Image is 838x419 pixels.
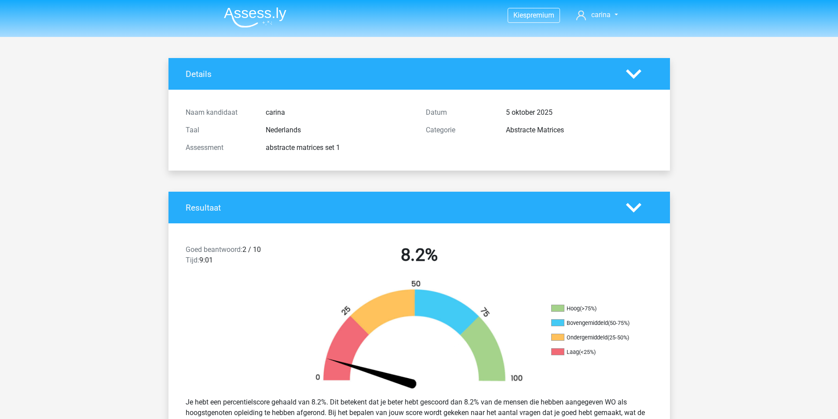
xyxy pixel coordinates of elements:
span: Tijd: [186,256,199,264]
div: 5 oktober 2025 [499,107,659,118]
img: 8.66b8c27158b8.png [300,280,538,390]
div: (>75%) [580,305,596,312]
span: premium [527,11,554,19]
li: Laag [551,348,639,356]
div: Datum [419,107,499,118]
div: (25-50%) [607,334,629,341]
a: carina [573,10,621,20]
div: Naam kandidaat [179,107,259,118]
img: Assessly [224,7,286,28]
div: Taal [179,125,259,135]
li: Bovengemiddeld [551,319,639,327]
div: (<25%) [579,349,596,355]
h4: Resultaat [186,203,613,213]
span: carina [591,11,611,19]
div: carina [259,107,419,118]
div: Abstracte Matrices [499,125,659,135]
div: abstracte matrices set 1 [259,142,419,153]
div: 2 / 10 9:01 [179,244,299,269]
li: Hoog [551,305,639,313]
div: Assessment [179,142,259,153]
div: (50-75%) [608,320,629,326]
div: Nederlands [259,125,419,135]
a: Kiespremium [508,9,560,21]
h2: 8.2% [306,244,533,266]
li: Ondergemiddeld [551,334,639,342]
div: Categorie [419,125,499,135]
h4: Details [186,69,613,79]
span: Kies [513,11,527,19]
span: Goed beantwoord: [186,245,242,254]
